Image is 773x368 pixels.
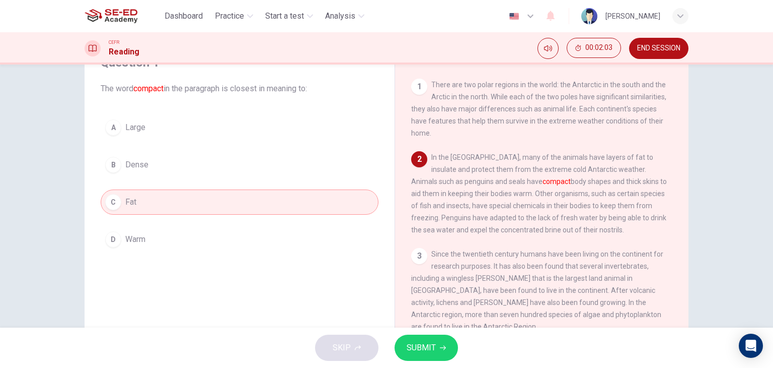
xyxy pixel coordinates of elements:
button: BDense [101,152,378,177]
span: END SESSION [637,44,680,52]
span: In the [GEOGRAPHIC_DATA], many of the animals have layers of fat to insulate and protect them fro... [411,153,667,234]
div: 1 [411,79,427,95]
span: Dashboard [165,10,203,22]
span: Practice [215,10,244,22]
button: SUBMIT [395,335,458,361]
img: Profile picture [581,8,597,24]
div: C [105,194,121,210]
span: Since the twentieth century humans have been living on the continent for research purposes. It ha... [411,250,663,331]
span: SUBMIT [407,341,436,355]
div: Mute [537,38,559,59]
span: 00:02:03 [585,44,612,52]
button: ALarge [101,115,378,140]
span: Large [125,121,145,134]
button: Analysis [321,7,368,25]
div: [PERSON_NAME] [605,10,660,22]
div: 2 [411,151,427,167]
span: There are two polar regions in the world: the Antarctic in the south and the Arctic in the north.... [411,81,666,137]
font: compact [133,84,164,93]
span: CEFR [109,39,119,46]
font: compact [543,177,571,186]
div: A [105,119,121,136]
span: The word in the paragraph is closest in meaning to: [101,83,378,95]
div: 3 [411,248,427,264]
button: 00:02:03 [567,38,621,58]
button: Start a test [261,7,317,25]
div: D [105,231,121,248]
img: en [508,13,520,20]
img: SE-ED Academy logo [85,6,137,26]
div: Open Intercom Messenger [739,334,763,358]
button: DWarm [101,227,378,252]
span: Fat [125,196,136,208]
button: END SESSION [629,38,688,59]
div: Hide [567,38,621,59]
span: Analysis [325,10,355,22]
span: Warm [125,233,145,246]
h1: Reading [109,46,139,58]
span: Start a test [265,10,304,22]
button: Practice [211,7,257,25]
button: Dashboard [161,7,207,25]
button: CFat [101,190,378,215]
a: SE-ED Academy logo [85,6,161,26]
div: B [105,157,121,173]
span: Dense [125,159,148,171]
